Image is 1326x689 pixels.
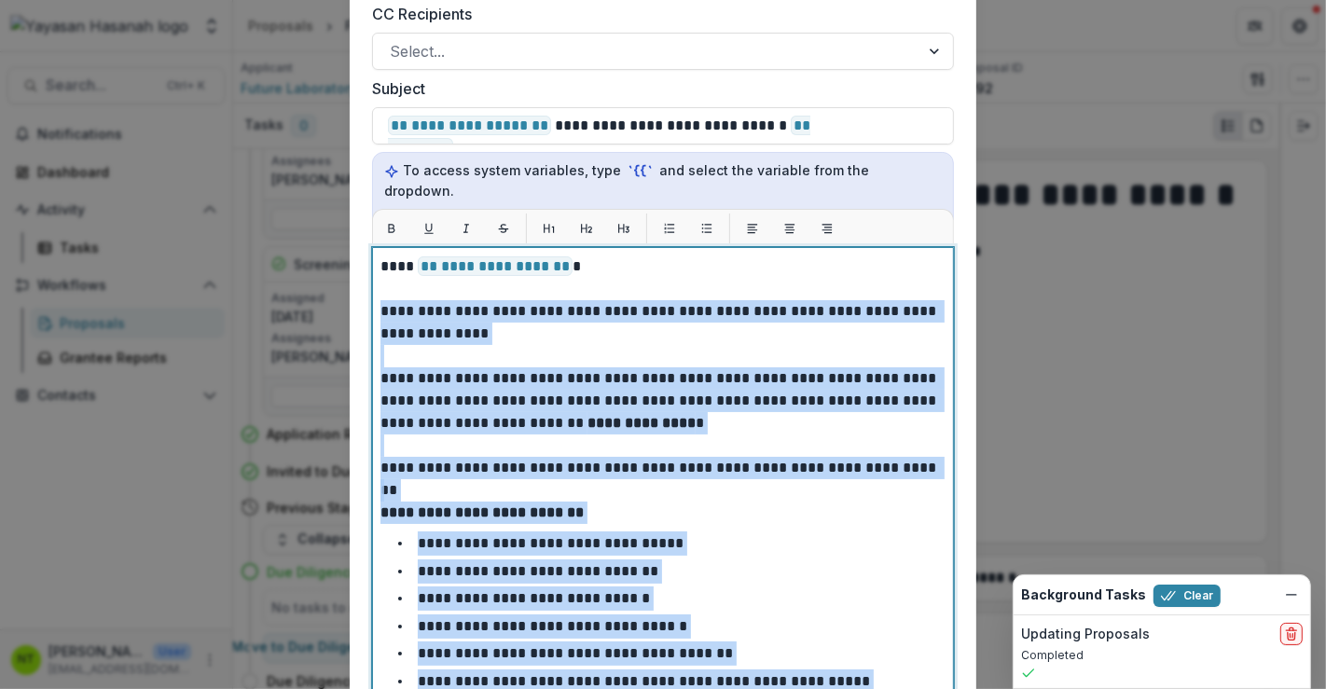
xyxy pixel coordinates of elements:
[625,161,656,181] code: `{{`
[372,3,943,25] label: CC Recipients
[372,77,943,100] label: Subject
[655,214,684,243] button: List
[534,214,564,243] button: H1
[1153,585,1221,607] button: Clear
[489,214,518,243] button: Strikethrough
[451,214,481,243] button: Italic
[384,160,942,200] p: To access system variables, type and select the variable from the dropdown.
[1021,587,1146,603] h2: Background Tasks
[1021,647,1303,664] p: Completed
[377,214,407,243] button: Bold
[775,214,805,243] button: Align center
[1021,627,1150,642] h2: Updating Proposals
[692,214,722,243] button: List
[609,214,639,243] button: H3
[572,214,601,243] button: H2
[414,214,444,243] button: Underline
[738,214,767,243] button: Align left
[1280,584,1303,606] button: Dismiss
[812,214,842,243] button: Align right
[1280,623,1303,645] button: delete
